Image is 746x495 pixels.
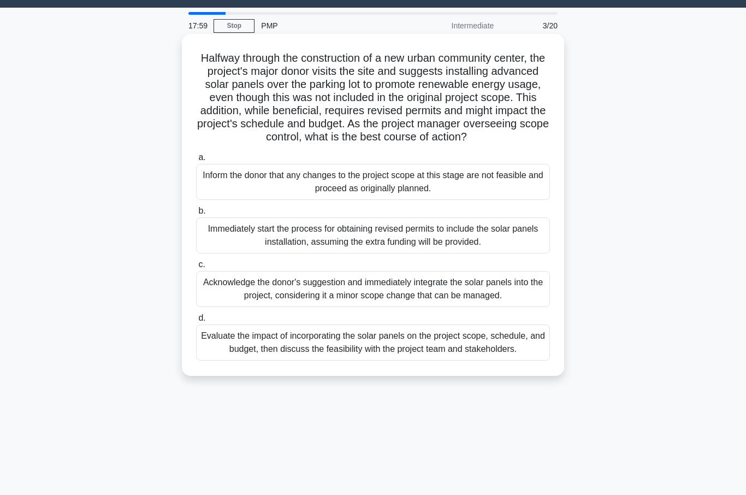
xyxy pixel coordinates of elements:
[214,19,254,33] a: Stop
[196,271,550,307] div: Acknowledge the donor's suggestion and immediately integrate the solar panels into the project, c...
[196,217,550,254] div: Immediately start the process for obtaining revised permits to include the solar panels installat...
[195,51,551,144] h5: Halfway through the construction of a new urban community center, the project's major donor visit...
[198,152,205,162] span: a.
[182,15,214,37] div: 17:59
[198,313,205,322] span: d.
[500,15,564,37] div: 3/20
[196,164,550,200] div: Inform the donor that any changes to the project scope at this stage are not feasible and proceed...
[196,325,550,361] div: Evaluate the impact of incorporating the solar panels on the project scope, schedule, and budget,...
[198,206,205,215] span: b.
[198,260,205,269] span: c.
[254,15,405,37] div: PMP
[405,15,500,37] div: Intermediate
